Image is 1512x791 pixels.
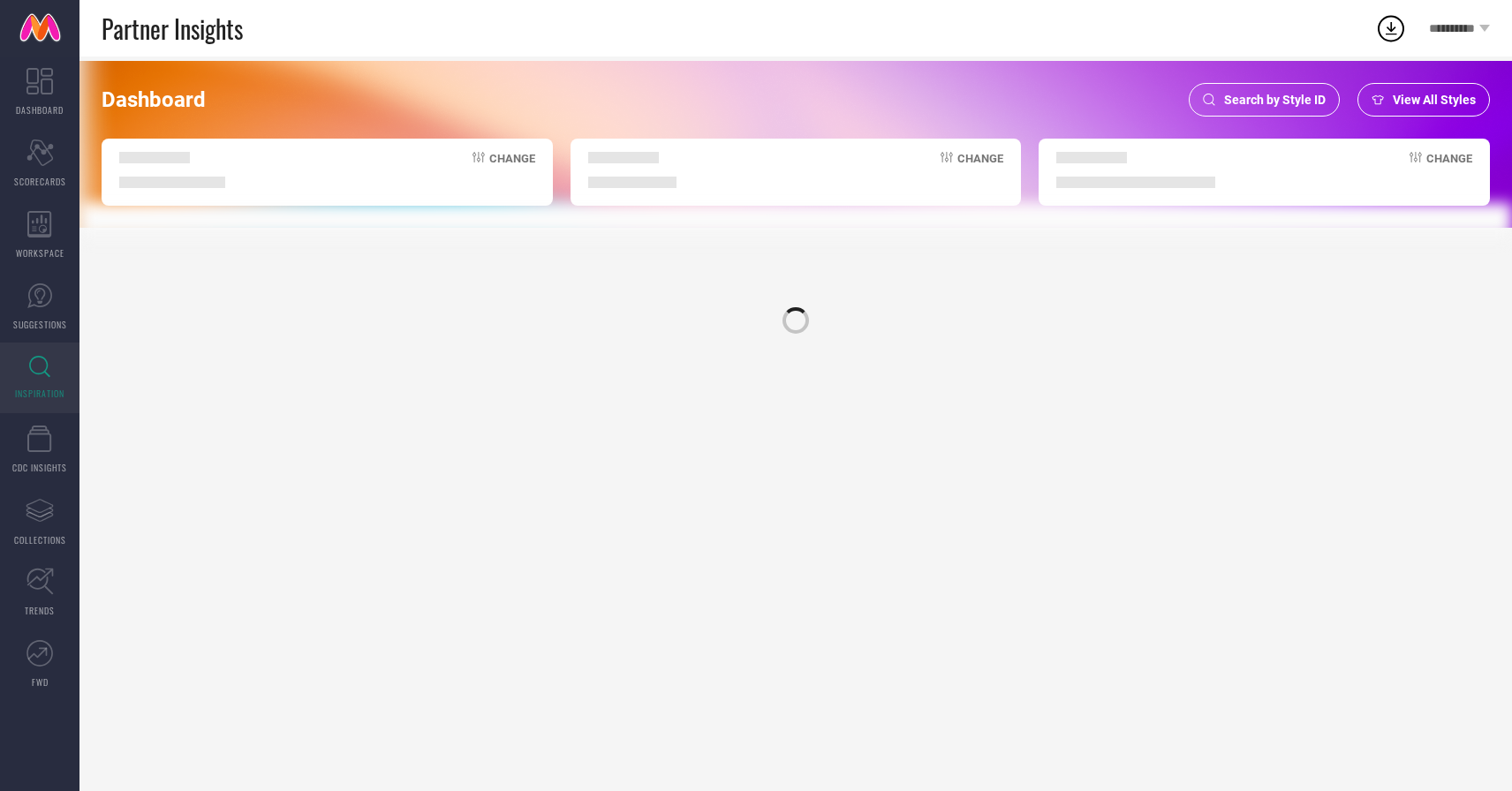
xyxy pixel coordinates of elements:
span: Dashboard [102,87,206,112]
span: DASHBOARD [16,103,64,117]
span: Change [1426,152,1472,188]
span: CDC INSIGHTS [12,461,67,474]
span: SCORECARDS [14,175,66,188]
span: SUGGESTIONS [13,318,67,331]
span: COLLECTIONS [14,533,66,546]
span: TRENDS [25,604,55,617]
span: WORKSPACE [16,246,64,260]
span: FWD [32,675,49,689]
span: View All Styles [1393,93,1476,107]
span: Partner Insights [102,11,243,47]
span: Change [489,152,535,188]
div: Open download list [1375,12,1407,44]
span: INSPIRATION [15,387,64,400]
span: Change [957,152,1003,188]
span: Search by Style ID [1224,93,1326,107]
